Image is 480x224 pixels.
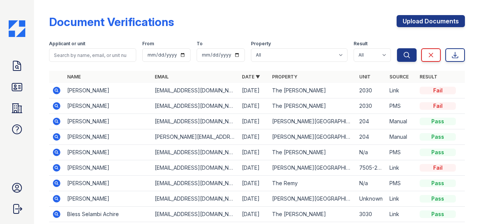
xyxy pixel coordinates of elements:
[239,145,269,160] td: [DATE]
[269,176,356,191] td: The Remy
[356,176,386,191] td: N/a
[64,98,151,114] td: [PERSON_NAME]
[152,145,239,160] td: [EMAIL_ADDRESS][DOMAIN_NAME]
[239,98,269,114] td: [DATE]
[64,207,151,222] td: Bless Selambi Achire
[64,160,151,176] td: [PERSON_NAME]
[152,176,239,191] td: [EMAIL_ADDRESS][DOMAIN_NAME]
[272,74,297,80] a: Property
[386,114,417,129] td: Manual
[239,160,269,176] td: [DATE]
[356,129,386,145] td: 204
[386,98,417,114] td: PMS
[359,74,371,80] a: Unit
[420,87,456,94] div: Fail
[49,41,85,47] label: Applicant or unit
[420,164,456,172] div: Fail
[269,145,356,160] td: The [PERSON_NAME]
[49,48,136,62] input: Search by name, email, or unit number
[397,15,465,27] a: Upload Documents
[239,176,269,191] td: [DATE]
[356,160,386,176] td: 7505-203
[356,191,386,207] td: Unknown
[386,129,417,145] td: Manual
[152,114,239,129] td: [EMAIL_ADDRESS][DOMAIN_NAME]
[269,83,356,98] td: The [PERSON_NAME]
[64,176,151,191] td: [PERSON_NAME]
[239,114,269,129] td: [DATE]
[386,176,417,191] td: PMS
[420,102,456,110] div: Fail
[64,114,151,129] td: [PERSON_NAME]
[420,195,456,203] div: Pass
[356,207,386,222] td: 3030
[386,83,417,98] td: Link
[152,191,239,207] td: [EMAIL_ADDRESS][DOMAIN_NAME]
[386,191,417,207] td: Link
[152,98,239,114] td: [EMAIL_ADDRESS][DOMAIN_NAME]
[64,83,151,98] td: [PERSON_NAME]
[356,114,386,129] td: 204
[386,145,417,160] td: PMS
[239,83,269,98] td: [DATE]
[64,145,151,160] td: [PERSON_NAME]
[49,15,174,29] div: Document Verifications
[239,129,269,145] td: [DATE]
[142,41,154,47] label: From
[269,98,356,114] td: The [PERSON_NAME]
[356,145,386,160] td: N/a
[386,160,417,176] td: Link
[152,83,239,98] td: [EMAIL_ADDRESS][DOMAIN_NAME]
[239,207,269,222] td: [DATE]
[420,210,456,218] div: Pass
[67,74,81,80] a: Name
[269,191,356,207] td: [PERSON_NAME][GEOGRAPHIC_DATA]
[155,74,169,80] a: Email
[420,133,456,141] div: Pass
[386,207,417,222] td: Link
[239,191,269,207] td: [DATE]
[9,20,25,37] img: CE_Icon_Blue-c292c112584629df590d857e76928e9f676e5b41ef8f769ba2f05ee15b207248.png
[269,114,356,129] td: [PERSON_NAME][GEOGRAPHIC_DATA]
[420,118,456,125] div: Pass
[354,41,368,47] label: Result
[242,74,260,80] a: Date ▼
[152,129,239,145] td: [PERSON_NAME][EMAIL_ADDRESS][DOMAIN_NAME]
[64,191,151,207] td: [PERSON_NAME]
[389,74,409,80] a: Source
[64,129,151,145] td: [PERSON_NAME]
[251,41,271,47] label: Property
[269,129,356,145] td: [PERSON_NAME][GEOGRAPHIC_DATA]
[152,207,239,222] td: [EMAIL_ADDRESS][DOMAIN_NAME]
[152,160,239,176] td: [EMAIL_ADDRESS][DOMAIN_NAME]
[356,83,386,98] td: 2030
[420,180,456,187] div: Pass
[420,149,456,156] div: Pass
[269,207,356,222] td: The [PERSON_NAME]
[420,74,437,80] a: Result
[356,98,386,114] td: 2030
[197,41,203,47] label: To
[269,160,356,176] td: [PERSON_NAME][GEOGRAPHIC_DATA]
